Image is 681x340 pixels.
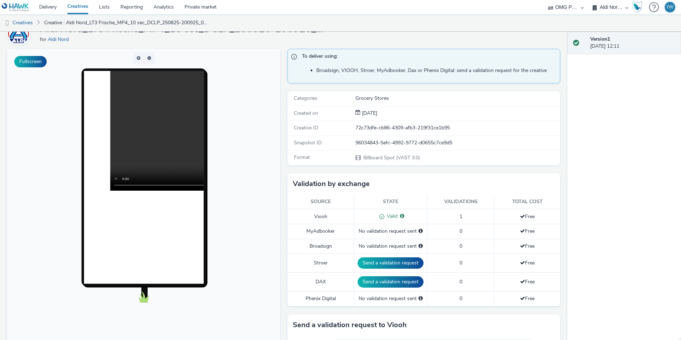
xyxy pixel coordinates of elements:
[459,213,462,220] span: 1
[459,295,462,302] span: 0
[363,154,420,161] span: Billboard Spot (VAST 3.0)
[667,2,674,12] div: IW
[520,228,535,235] span: Free
[358,257,423,269] button: Send a validation request
[520,243,535,249] span: Free
[287,292,354,306] td: Phenix Digital
[459,278,462,285] span: 0
[41,14,211,31] a: Creative : Aldi Nord_LT3 Frische_MP4_10 sec_DCLP_250825-200925_07082025
[632,1,643,13] img: Hawk Academy
[590,36,675,50] div: [DATE] 12:11
[287,224,354,239] td: MyAdbooker
[358,228,423,235] div: No validation request sent
[355,139,560,146] div: 96034843-5efc-4992-9772-d0655c7ce9d5
[287,273,354,292] td: DAX
[632,1,645,13] a: Hawk Academy
[8,23,29,45] img: Aldi Nord
[590,36,610,42] strong: Version 1
[302,53,553,62] span: To deliver using:
[354,195,427,209] th: State
[358,243,423,250] div: No validation request sent
[294,139,322,146] span: Snapshot ID
[287,209,354,224] td: Viooh
[520,259,535,266] span: Free
[293,179,370,189] h3: Validation by exchange
[520,295,535,302] span: Free
[384,213,397,220] span: Valid
[427,195,494,209] th: Validations
[294,124,318,131] span: Creative ID
[40,36,48,43] span: for
[287,195,354,209] th: Source
[459,228,462,235] span: 0
[287,254,354,273] td: Stroer
[293,320,407,330] h3: Send a validation request to Viooh
[419,228,423,235] div: Please select a deal below and click on Send to send a validation request to MyAdbooker.
[294,95,317,102] span: Categories
[355,124,560,132] div: 72c73dfe-cb86-4309-afb3-219f31ce1b95
[419,243,423,250] div: Please select a deal below and click on Send to send a validation request to Broadsign.
[48,36,72,43] a: Aldi Nord
[355,95,560,102] div: Grocery Stores
[287,239,354,253] td: Broadsign
[360,110,377,117] span: [DATE]
[494,195,561,209] th: Total cost
[14,56,47,67] button: Fullscreen
[294,110,318,117] span: Created on
[459,243,462,249] span: 0
[4,20,11,27] img: dooh
[358,295,423,302] div: No validation request sent
[459,259,462,266] span: 0
[316,67,557,74] li: Broadsign, VIOOH, Stroer, MyAdbooker, Dax or Phenix Digital: send a validation request for the cr...
[294,154,310,161] span: Format
[360,110,377,117] div: Creation 21 August 2025, 12:11
[520,213,535,220] span: Free
[2,3,29,12] img: undefined Logo
[520,278,535,285] span: Free
[7,30,33,37] a: Aldi Nord
[419,295,423,302] div: Please select a deal below and click on Send to send a validation request to Phenix Digital.
[358,276,423,288] button: Send a validation request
